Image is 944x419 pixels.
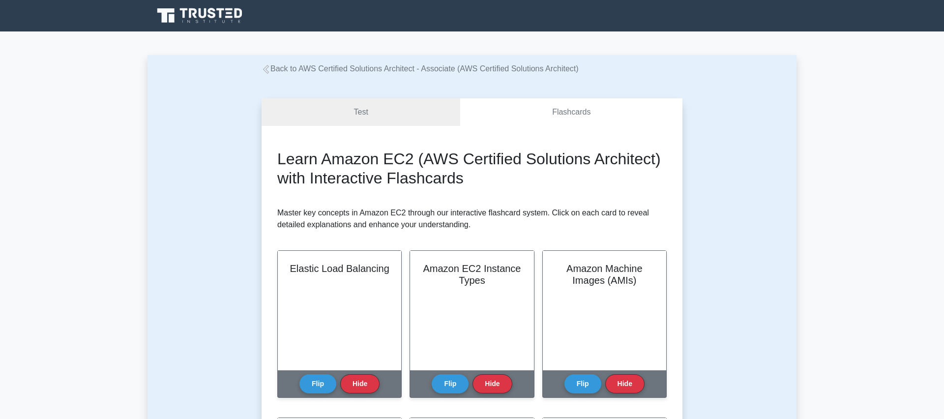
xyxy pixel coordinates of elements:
[472,374,512,393] button: Hide
[555,263,654,286] h2: Amazon Machine Images (AMIs)
[262,64,579,73] a: Back to AWS Certified Solutions Architect - Associate (AWS Certified Solutions Architect)
[422,263,522,286] h2: Amazon EC2 Instance Types
[290,263,389,274] h2: Elastic Load Balancing
[432,374,469,393] button: Flip
[299,374,336,393] button: Flip
[262,98,460,126] a: Test
[277,207,667,231] p: Master key concepts in Amazon EC2 through our interactive flashcard system. Click on each card to...
[460,98,682,126] a: Flashcards
[605,374,645,393] button: Hide
[277,150,667,187] h2: Learn Amazon EC2 (AWS Certified Solutions Architect) with Interactive Flashcards
[340,374,380,393] button: Hide
[564,374,601,393] button: Flip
